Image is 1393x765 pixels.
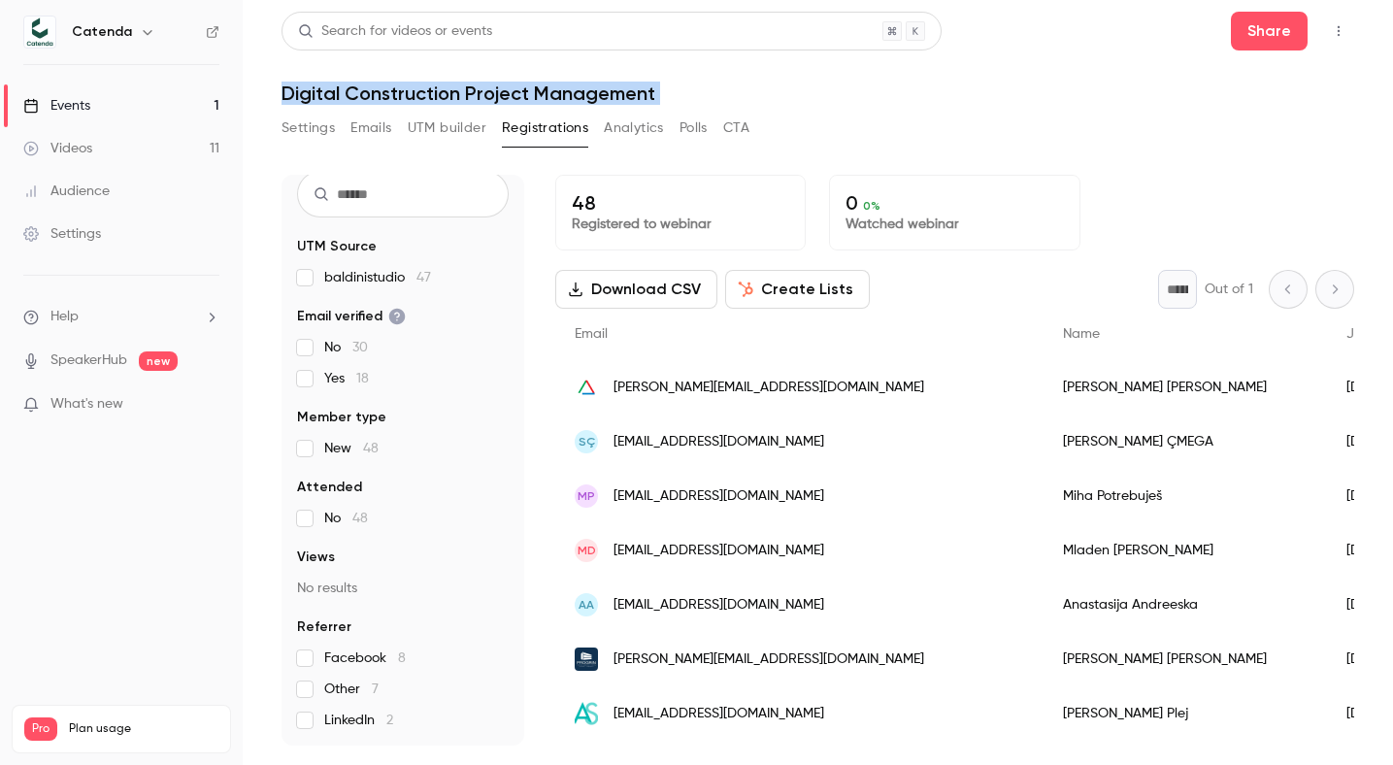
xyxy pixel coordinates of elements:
[575,648,598,671] img: progrin.si
[350,113,391,144] button: Emails
[614,378,924,398] span: [PERSON_NAME][EMAIL_ADDRESS][DOMAIN_NAME]
[324,509,368,528] span: No
[298,21,492,42] div: Search for videos or events
[72,22,132,42] h6: Catenda
[398,651,406,665] span: 8
[363,442,379,455] span: 48
[297,307,406,326] span: Email verified
[356,372,369,385] span: 18
[1044,415,1327,469] div: [PERSON_NAME] ÇMEGA
[1231,12,1308,50] button: Share
[297,237,377,256] span: UTM Source
[23,307,219,327] li: help-dropdown-opener
[846,215,1063,234] p: Watched webinar
[50,307,79,327] span: Help
[24,717,57,741] span: Pro
[297,408,386,427] span: Member type
[725,270,870,309] button: Create Lists
[614,649,924,670] span: [PERSON_NAME][EMAIL_ADDRESS][DOMAIN_NAME]
[352,512,368,525] span: 48
[572,191,789,215] p: 48
[1044,469,1327,523] div: Miha Potrebuješ
[614,541,824,561] span: [EMAIL_ADDRESS][DOMAIN_NAME]
[297,579,509,598] p: No results
[282,113,335,144] button: Settings
[324,711,393,730] span: LinkedIn
[555,270,717,309] button: Download CSV
[324,268,431,287] span: baldinistudio
[614,595,824,615] span: [EMAIL_ADDRESS][DOMAIN_NAME]
[572,215,789,234] p: Registered to webinar
[386,714,393,727] span: 2
[297,478,362,497] span: Attended
[575,376,598,399] img: dalekovod.hr
[282,82,1354,105] h1: Digital Construction Project Management
[324,439,379,458] span: New
[1044,632,1327,686] div: [PERSON_NAME] [PERSON_NAME]
[196,396,219,414] iframe: Noticeable Trigger
[579,433,595,450] span: SÇ
[723,113,749,144] button: CTA
[614,704,824,724] span: [EMAIL_ADDRESS][DOMAIN_NAME]
[23,139,92,158] div: Videos
[297,237,509,730] section: facet-groups
[23,224,101,244] div: Settings
[69,721,218,737] span: Plan usage
[352,341,368,354] span: 30
[324,338,368,357] span: No
[1044,686,1327,741] div: [PERSON_NAME] Plej
[408,113,486,144] button: UTM builder
[50,394,123,415] span: What's new
[297,548,335,567] span: Views
[324,680,379,699] span: Other
[614,486,824,507] span: [EMAIL_ADDRESS][DOMAIN_NAME]
[372,682,379,696] span: 7
[1044,523,1327,578] div: Mladen [PERSON_NAME]
[50,350,127,371] a: SpeakerHub
[139,351,178,371] span: new
[324,649,406,668] span: Facebook
[575,327,608,341] span: Email
[24,17,55,48] img: Catenda
[575,702,598,725] img: aspa-ing.si
[1044,578,1327,632] div: Anastasija Andreeska
[297,617,351,637] span: Referrer
[578,487,595,505] span: MP
[863,199,880,213] span: 0 %
[1063,327,1100,341] span: Name
[1044,360,1327,415] div: [PERSON_NAME] [PERSON_NAME]
[502,113,588,144] button: Registrations
[604,113,664,144] button: Analytics
[1205,280,1253,299] p: Out of 1
[578,542,596,559] span: MD
[579,596,594,614] span: AA
[614,432,824,452] span: [EMAIL_ADDRESS][DOMAIN_NAME]
[846,191,1063,215] p: 0
[680,113,708,144] button: Polls
[416,271,431,284] span: 47
[324,369,369,388] span: Yes
[23,182,110,201] div: Audience
[23,96,90,116] div: Events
